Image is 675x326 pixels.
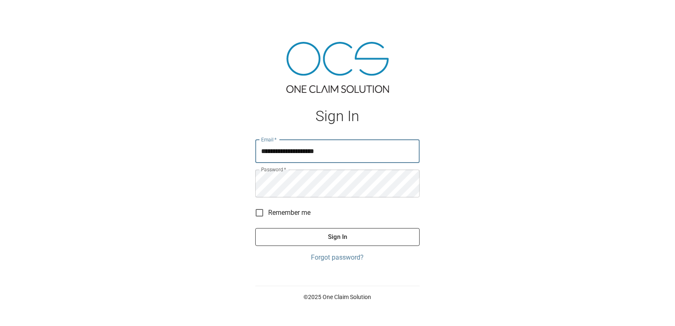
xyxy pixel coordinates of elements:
[255,108,420,125] h1: Sign In
[255,293,420,301] p: © 2025 One Claim Solution
[261,136,277,143] label: Email
[10,5,43,22] img: ocs-logo-white-transparent.png
[286,42,389,93] img: ocs-logo-tra.png
[261,166,286,173] label: Password
[268,208,311,218] span: Remember me
[255,253,420,263] a: Forgot password?
[255,228,420,246] button: Sign In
